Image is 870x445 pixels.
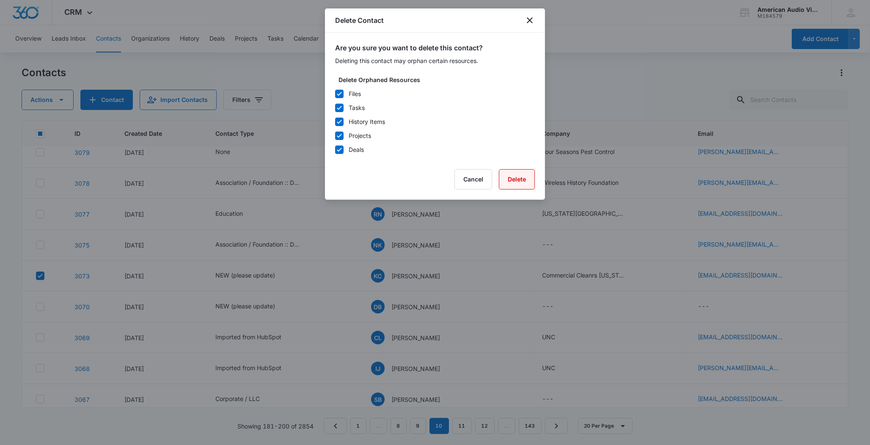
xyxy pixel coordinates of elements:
div: Deals [349,145,364,154]
button: Delete [499,169,535,190]
div: History Items [349,117,385,126]
p: Deleting this contact may orphan certain resources. [335,56,535,65]
label: Delete Orphaned Resources [339,75,538,84]
button: close [525,15,535,25]
div: Tasks [349,103,365,112]
h1: Delete Contact [335,15,384,25]
h2: Are you sure you want to delete this contact? [335,43,535,53]
button: Cancel [454,169,492,190]
div: Projects [349,131,371,140]
div: Files [349,89,361,98]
